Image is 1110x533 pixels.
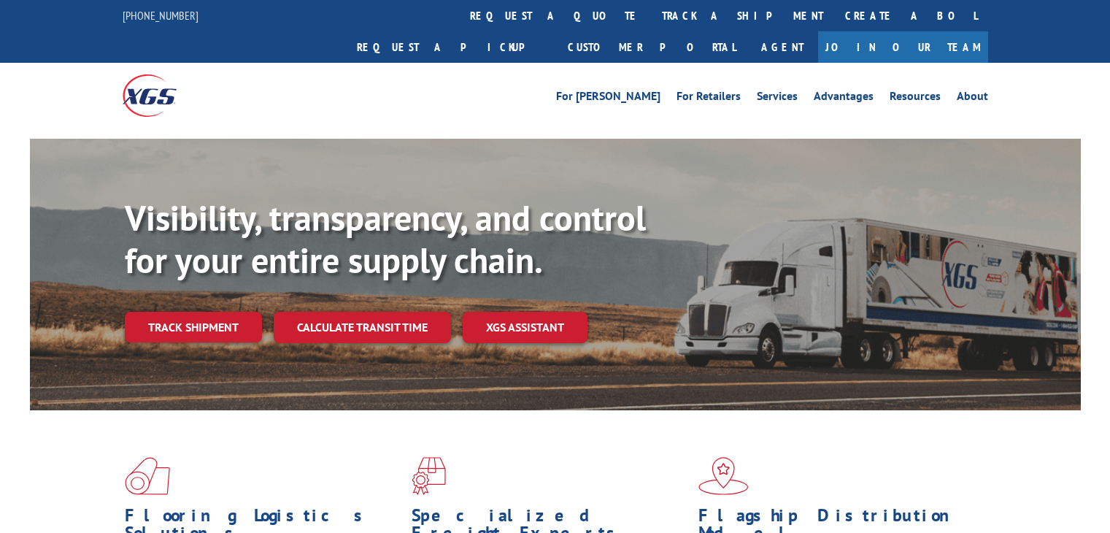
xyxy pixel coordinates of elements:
a: [PHONE_NUMBER] [123,8,199,23]
a: Advantages [814,91,874,107]
a: Calculate transit time [274,312,451,343]
a: For Retailers [677,91,741,107]
a: Customer Portal [557,31,747,63]
img: xgs-icon-flagship-distribution-model-red [698,457,749,495]
a: About [957,91,988,107]
a: Agent [747,31,818,63]
a: For [PERSON_NAME] [556,91,660,107]
img: xgs-icon-focused-on-flooring-red [412,457,446,495]
img: xgs-icon-total-supply-chain-intelligence-red [125,457,170,495]
a: XGS ASSISTANT [463,312,587,343]
a: Resources [890,91,941,107]
b: Visibility, transparency, and control for your entire supply chain. [125,195,646,283]
a: Track shipment [125,312,262,342]
a: Services [757,91,798,107]
a: Join Our Team [818,31,988,63]
a: Request a pickup [346,31,557,63]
